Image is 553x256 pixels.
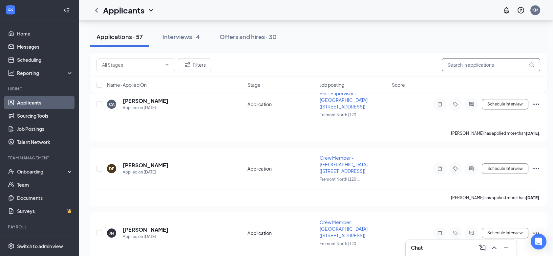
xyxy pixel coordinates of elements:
a: Documents [17,191,73,204]
a: Job Postings [17,122,73,135]
svg: Note [436,166,444,171]
div: Interviews · 4 [162,33,200,41]
span: Crew Member - [GEOGRAPHIC_DATA] ([STREET_ADDRESS]) [320,155,368,174]
h1: Applicants [103,5,144,16]
div: KM [532,7,538,13]
svg: Tag [452,102,459,107]
a: SurveysCrown [17,204,73,218]
svg: ActiveChat [467,230,475,236]
span: Shift Supervisor - [GEOGRAPHIC_DATA] ([STREET_ADDRESS]) [320,90,368,109]
svg: UserCheck [8,168,14,175]
svg: Notifications [502,6,510,14]
button: Schedule Interview [482,163,528,174]
button: Filter Filters [178,58,211,71]
b: [DATE] [526,195,539,200]
h5: [PERSON_NAME] [123,162,168,169]
span: Fremont North (120 ... [320,177,360,182]
svg: Note [436,102,444,107]
b: [DATE] [526,131,539,136]
svg: ChevronLeft [93,6,100,14]
svg: ChevronDown [164,62,170,67]
svg: Settings [8,243,14,249]
input: Search in applications [442,58,540,71]
a: Talent Network [17,135,73,149]
button: ChevronUp [489,243,500,253]
div: JN [109,230,114,236]
svg: ActiveChat [467,102,475,107]
div: CA [109,102,115,107]
svg: MagnifyingGlass [529,62,534,67]
input: All Stages [102,61,162,68]
svg: Tag [452,166,459,171]
div: Hiring [8,86,72,92]
div: Applied on [DATE] [123,169,168,175]
a: Sourcing Tools [17,109,73,122]
span: Job posting [320,81,344,88]
div: Application [247,230,316,236]
div: Offers and hires · 30 [220,33,277,41]
svg: ChevronDown [147,6,155,14]
span: Fremont North (120 ... [320,241,360,246]
p: [PERSON_NAME] has applied more than . [451,195,540,200]
div: Open Intercom Messenger [531,234,546,249]
button: Schedule Interview [482,228,528,238]
div: Team Management [8,155,72,161]
svg: Collapse [63,7,70,13]
svg: Minimize [502,244,510,252]
button: ComposeMessage [477,243,488,253]
div: Application [247,101,316,107]
a: PayrollCrown [17,234,73,247]
svg: ChevronUp [490,244,498,252]
div: Onboarding [17,168,68,175]
div: Applied on [DATE] [123,233,168,240]
a: Home [17,27,73,40]
svg: Ellipses [532,229,540,237]
h3: Chat [411,244,423,251]
a: Applicants [17,96,73,109]
span: Crew Member - [GEOGRAPHIC_DATA] ([STREET_ADDRESS]) [320,219,368,238]
svg: Ellipses [532,165,540,173]
h5: [PERSON_NAME] [123,97,168,105]
h5: [PERSON_NAME] [123,226,168,233]
svg: WorkstreamLogo [7,7,14,13]
svg: Ellipses [532,100,540,108]
div: Reporting [17,70,74,76]
div: Switch to admin view [17,243,63,249]
svg: Note [436,230,444,236]
a: Scheduling [17,53,73,66]
a: Messages [17,40,73,53]
svg: ActiveChat [467,166,475,171]
a: Team [17,178,73,191]
span: Score [392,81,405,88]
div: Applied on [DATE] [123,105,168,111]
div: DF [109,166,114,172]
svg: Filter [183,61,191,69]
svg: ComposeMessage [479,244,486,252]
svg: Tag [452,230,459,236]
button: Schedule Interview [482,99,528,109]
span: Stage [247,81,261,88]
svg: Analysis [8,70,14,76]
span: Fremont North (120 ... [320,112,360,117]
p: [PERSON_NAME] has applied more than . [451,130,540,136]
svg: QuestionInfo [517,6,525,14]
div: Applications · 57 [96,33,143,41]
button: Minimize [501,243,511,253]
div: Payroll [8,224,72,230]
div: Application [247,165,316,172]
span: Name · Applied On [107,81,147,88]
